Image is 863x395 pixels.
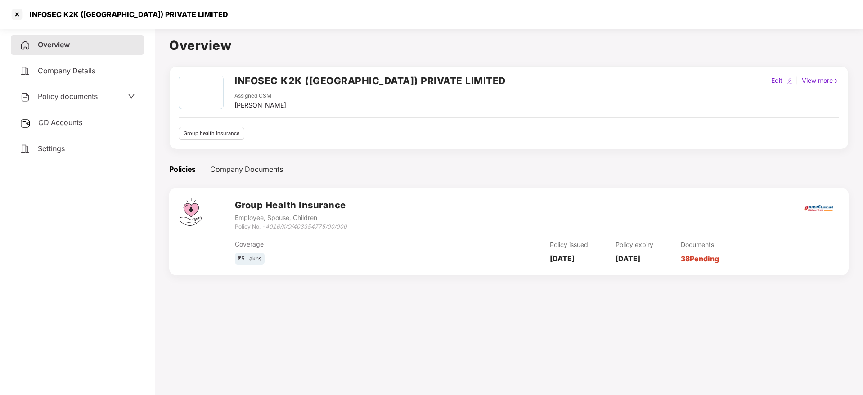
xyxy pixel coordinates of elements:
[616,254,640,263] b: [DATE]
[169,36,849,55] h1: Overview
[550,240,588,250] div: Policy issued
[20,66,31,76] img: svg+xml;base64,PHN2ZyB4bWxucz0iaHR0cDovL3d3dy53My5vcmcvMjAwMC9zdmciIHdpZHRoPSIyNCIgaGVpZ2h0PSIyNC...
[794,76,800,85] div: |
[20,92,31,103] img: svg+xml;base64,PHN2ZyB4bWxucz0iaHR0cDovL3d3dy53My5vcmcvMjAwMC9zdmciIHdpZHRoPSIyNCIgaGVpZ2h0PSIyNC...
[235,239,436,249] div: Coverage
[20,144,31,154] img: svg+xml;base64,PHN2ZyB4bWxucz0iaHR0cDovL3d3dy53My5vcmcvMjAwMC9zdmciIHdpZHRoPSIyNCIgaGVpZ2h0PSIyNC...
[234,92,286,100] div: Assigned CSM
[833,78,839,84] img: rightIcon
[235,253,265,265] div: ₹5 Lakhs
[20,118,31,129] img: svg+xml;base64,PHN2ZyB3aWR0aD0iMjUiIGhlaWdodD0iMjQiIHZpZXdCb3g9IjAgMCAyNSAyNCIgZmlsbD0ibm9uZSIgeG...
[800,76,841,85] div: View more
[180,198,202,226] img: svg+xml;base64,PHN2ZyB4bWxucz0iaHR0cDovL3d3dy53My5vcmcvMjAwMC9zdmciIHdpZHRoPSI0Ny43MTQiIGhlaWdodD...
[681,254,719,263] a: 38 Pending
[38,118,82,127] span: CD Accounts
[769,76,784,85] div: Edit
[550,254,575,263] b: [DATE]
[681,240,719,250] div: Documents
[179,127,244,140] div: Group health insurance
[210,164,283,175] div: Company Documents
[234,73,506,88] h2: INFOSEC K2K ([GEOGRAPHIC_DATA]) PRIVATE LIMITED
[265,223,347,230] i: 4016/X/O/403354775/00/000
[235,223,347,231] div: Policy No. -
[234,100,286,110] div: [PERSON_NAME]
[616,240,653,250] div: Policy expiry
[235,198,347,212] h3: Group Health Insurance
[38,66,95,75] span: Company Details
[38,40,70,49] span: Overview
[235,213,347,223] div: Employee, Spouse, Children
[128,93,135,100] span: down
[802,202,835,214] img: icici.png
[169,164,196,175] div: Policies
[38,144,65,153] span: Settings
[786,78,792,84] img: editIcon
[24,10,228,19] div: INFOSEC K2K ([GEOGRAPHIC_DATA]) PRIVATE LIMITED
[38,92,98,101] span: Policy documents
[20,40,31,51] img: svg+xml;base64,PHN2ZyB4bWxucz0iaHR0cDovL3d3dy53My5vcmcvMjAwMC9zdmciIHdpZHRoPSIyNCIgaGVpZ2h0PSIyNC...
